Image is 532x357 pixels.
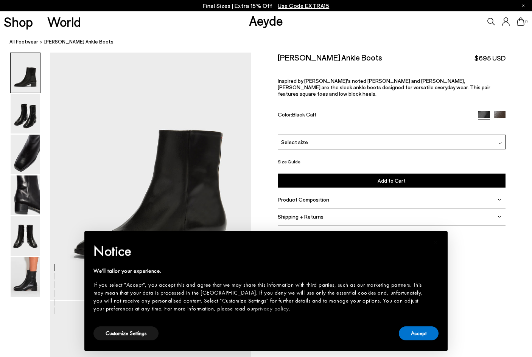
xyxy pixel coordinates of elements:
button: Customize Settings [93,326,159,340]
img: svg%3E [498,215,501,219]
div: We'll tailor your experience. [93,267,426,275]
img: Lee Leather Ankle Boots - Image 5 [11,216,40,256]
span: Select size [281,138,308,146]
span: Product Composition [278,196,329,203]
a: World [47,15,81,28]
h2: Notice [93,241,426,261]
img: Lee Leather Ankle Boots - Image 2 [11,94,40,133]
span: Black Calf [292,112,316,118]
div: If you select "Accept", you accept this and agree that we may share this information with third p... [93,281,426,313]
button: Accept [399,326,439,340]
a: Aeyde [249,12,283,28]
a: Shop [4,15,33,28]
span: Shipping + Returns [278,213,324,220]
button: Add to Cart [278,174,506,188]
h2: [PERSON_NAME] Ankle Boots [278,53,382,62]
button: Size Guide [278,157,300,166]
span: Add to Cart [378,177,406,184]
span: 0 [524,20,528,24]
img: Lee Leather Ankle Boots - Image 3 [11,135,40,174]
a: All Footwear [9,38,38,46]
a: 0 [517,17,524,26]
div: Color: [278,112,471,120]
img: Lee Leather Ankle Boots - Image 4 [11,175,40,215]
span: $695 USD [474,53,506,63]
span: Navigate to /collections/ss25-final-sizes [278,2,329,9]
button: Close this notice [426,233,445,251]
img: Lee Leather Ankle Boots - Image 6 [11,257,40,297]
span: Inspired by [PERSON_NAME]'s noted [PERSON_NAME] and [PERSON_NAME], [PERSON_NAME] are the sleek an... [278,78,490,97]
nav: breadcrumb [9,32,532,53]
span: [PERSON_NAME] Ankle Boots [44,38,114,46]
span: × [433,236,438,248]
a: privacy policy [255,305,289,312]
img: Lee Leather Ankle Boots - Image 1 [11,53,40,93]
img: svg%3E [498,198,501,202]
p: Final Sizes | Extra 15% Off [203,1,330,11]
img: svg%3E [498,142,502,146]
